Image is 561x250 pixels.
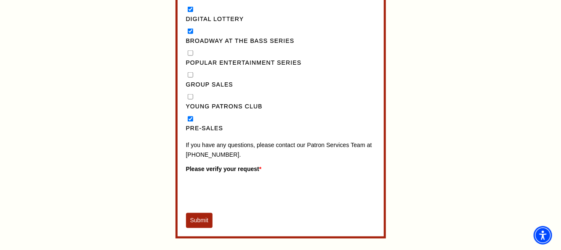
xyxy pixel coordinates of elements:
label: Please verify your request [186,165,375,174]
label: Young Patrons Club [186,102,375,112]
label: Popular Entertainment Series [186,58,375,68]
label: Group Sales [186,80,375,90]
button: Submit [186,213,213,228]
label: Digital Lottery [186,14,375,24]
label: Broadway at the Bass Series [186,36,375,46]
label: Pre-Sales [186,124,375,134]
div: Accessibility Menu [534,226,552,245]
p: If you have any questions, please contact our Patron Services Team at [PHONE_NUMBER]. [186,141,375,161]
iframe: reCAPTCHA [186,176,314,209]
